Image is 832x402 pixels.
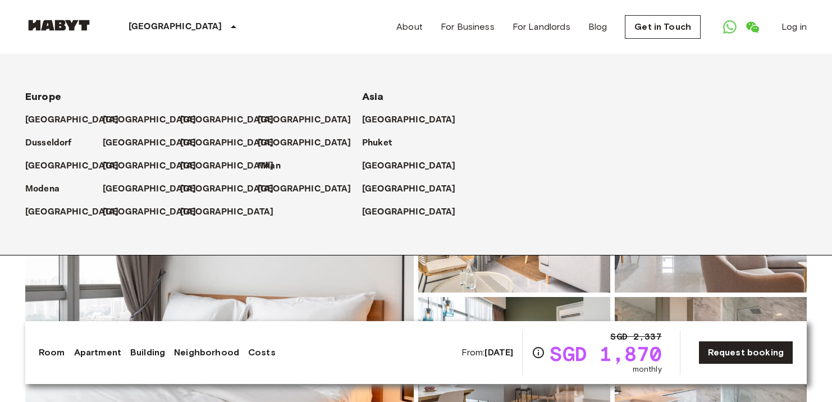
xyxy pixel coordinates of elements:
[39,346,65,359] a: Room
[484,347,513,358] b: [DATE]
[633,364,662,375] span: monthly
[248,346,276,359] a: Costs
[25,20,93,31] img: Habyt
[362,113,456,127] p: [GEOGRAPHIC_DATA]
[180,136,274,150] p: [GEOGRAPHIC_DATA]
[180,159,285,173] a: [GEOGRAPHIC_DATA]
[258,136,351,150] p: [GEOGRAPHIC_DATA]
[180,113,274,127] p: [GEOGRAPHIC_DATA]
[174,346,239,359] a: Neighborhood
[130,346,165,359] a: Building
[362,205,467,219] a: [GEOGRAPHIC_DATA]
[74,346,121,359] a: Apartment
[25,205,130,219] a: [GEOGRAPHIC_DATA]
[180,136,285,150] a: [GEOGRAPHIC_DATA]
[180,205,285,219] a: [GEOGRAPHIC_DATA]
[103,159,196,173] p: [GEOGRAPHIC_DATA]
[362,159,456,173] p: [GEOGRAPHIC_DATA]
[362,159,467,173] a: [GEOGRAPHIC_DATA]
[25,205,119,219] p: [GEOGRAPHIC_DATA]
[362,205,456,219] p: [GEOGRAPHIC_DATA]
[396,20,423,34] a: About
[25,136,72,150] p: Dusseldorf
[362,113,467,127] a: [GEOGRAPHIC_DATA]
[258,136,363,150] a: [GEOGRAPHIC_DATA]
[781,20,807,34] a: Log in
[25,113,119,127] p: [GEOGRAPHIC_DATA]
[180,182,274,196] p: [GEOGRAPHIC_DATA]
[461,346,514,359] span: From:
[698,341,793,364] a: Request booking
[513,20,570,34] a: For Landlords
[610,330,661,344] span: SGD 2,337
[588,20,607,34] a: Blog
[25,90,61,103] span: Europe
[129,20,222,34] p: [GEOGRAPHIC_DATA]
[258,182,351,196] p: [GEOGRAPHIC_DATA]
[103,113,196,127] p: [GEOGRAPHIC_DATA]
[741,16,764,38] a: Open WeChat
[550,344,661,364] span: SGD 1,870
[362,90,384,103] span: Asia
[103,182,208,196] a: [GEOGRAPHIC_DATA]
[532,346,545,359] svg: Check cost overview for full price breakdown. Please note that discounts apply to new joiners onl...
[25,113,130,127] a: [GEOGRAPHIC_DATA]
[625,15,701,39] a: Get in Touch
[180,205,274,219] p: [GEOGRAPHIC_DATA]
[103,205,196,219] p: [GEOGRAPHIC_DATA]
[362,182,456,196] p: [GEOGRAPHIC_DATA]
[25,159,119,173] p: [GEOGRAPHIC_DATA]
[258,113,351,127] p: [GEOGRAPHIC_DATA]
[362,136,392,150] p: Phuket
[441,20,495,34] a: For Business
[180,159,274,173] p: [GEOGRAPHIC_DATA]
[258,182,363,196] a: [GEOGRAPHIC_DATA]
[258,159,292,173] a: Milan
[180,113,285,127] a: [GEOGRAPHIC_DATA]
[25,182,60,196] p: Modena
[25,136,83,150] a: Dusseldorf
[103,205,208,219] a: [GEOGRAPHIC_DATA]
[103,136,208,150] a: [GEOGRAPHIC_DATA]
[25,182,71,196] a: Modena
[362,182,467,196] a: [GEOGRAPHIC_DATA]
[25,159,130,173] a: [GEOGRAPHIC_DATA]
[103,159,208,173] a: [GEOGRAPHIC_DATA]
[103,113,208,127] a: [GEOGRAPHIC_DATA]
[258,159,281,173] p: Milan
[719,16,741,38] a: Open WhatsApp
[362,136,403,150] a: Phuket
[258,113,363,127] a: [GEOGRAPHIC_DATA]
[103,182,196,196] p: [GEOGRAPHIC_DATA]
[103,136,196,150] p: [GEOGRAPHIC_DATA]
[180,182,285,196] a: [GEOGRAPHIC_DATA]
